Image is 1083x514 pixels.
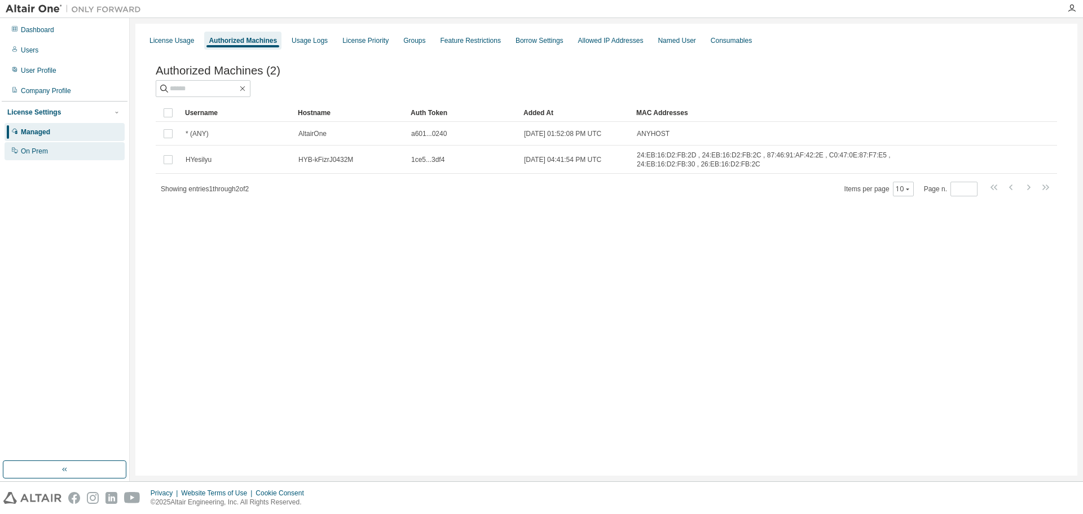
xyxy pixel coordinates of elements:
span: Authorized Machines (2) [156,64,280,77]
img: Altair One [6,3,147,15]
div: User Profile [21,66,56,75]
div: On Prem [21,147,48,156]
span: 1ce5...3df4 [411,155,444,164]
div: Feature Restrictions [441,36,501,45]
img: altair_logo.svg [3,492,61,504]
span: [DATE] 01:52:08 PM UTC [524,129,601,138]
div: Authorized Machines [209,36,277,45]
span: HYesilyu [186,155,212,164]
div: Username [185,104,289,122]
img: facebook.svg [68,492,80,504]
div: Dashboard [21,25,54,34]
p: © 2025 Altair Engineering, Inc. All Rights Reserved. [151,498,311,507]
div: License Usage [149,36,194,45]
div: Managed [21,128,50,137]
div: Groups [403,36,425,45]
div: Users [21,46,38,55]
div: Company Profile [21,86,71,95]
span: ANYHOST [637,129,670,138]
span: AltairOne [298,129,327,138]
div: Website Terms of Use [181,489,256,498]
span: * (ANY) [186,129,209,138]
div: MAC Addresses [636,104,939,122]
div: Named User [658,36,695,45]
img: instagram.svg [87,492,99,504]
span: a601...0240 [411,129,447,138]
div: Allowed IP Addresses [578,36,644,45]
div: Cookie Consent [256,489,310,498]
span: 24:EB:16:D2:FB:2D , 24:EB:16:D2:FB:2C , 87:46:91:AF:42:2E , C0:47:0E:87:F7:E5 , 24:EB:16:D2:FB:30... [637,151,938,169]
div: Added At [523,104,627,122]
button: 10 [896,184,911,194]
div: Borrow Settings [516,36,563,45]
div: Consumables [711,36,752,45]
span: Items per page [844,182,914,196]
div: License Settings [7,108,61,117]
img: youtube.svg [124,492,140,504]
span: HYB-kFizrJ0432M [298,155,353,164]
img: linkedin.svg [105,492,117,504]
div: Privacy [151,489,181,498]
span: Showing entries 1 through 2 of 2 [161,185,249,193]
span: [DATE] 04:41:54 PM UTC [524,155,601,164]
div: Auth Token [411,104,514,122]
span: Page n. [924,182,978,196]
div: Hostname [298,104,402,122]
div: License Priority [342,36,389,45]
div: Usage Logs [292,36,328,45]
